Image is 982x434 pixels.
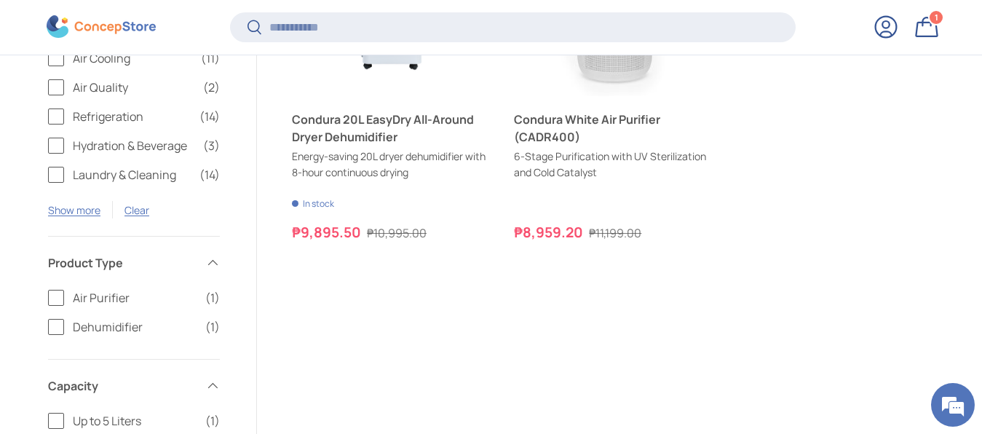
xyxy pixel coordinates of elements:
[73,50,192,67] span: Air Cooling
[48,360,220,412] summary: Capacity
[514,111,713,146] a: Condura White Air Purifier (CADR400)
[48,203,100,217] button: Show more
[201,50,220,67] span: (11)
[48,237,220,289] summary: Product Type
[76,82,245,100] div: Chat with us now
[205,412,220,430] span: (1)
[73,289,197,307] span: Air Purifier
[73,166,191,184] span: Laundry & Cleaning
[124,203,149,217] a: Clear
[73,412,197,430] span: Up to 5 Liters
[205,318,220,336] span: (1)
[205,289,220,307] span: (1)
[203,137,220,154] span: (3)
[199,166,220,184] span: (14)
[73,108,191,125] span: Refrigeration
[935,12,938,23] span: 1
[292,111,491,146] a: Condura 20L EasyDry All-Around Dryer Dehumidifier
[239,7,274,42] div: Minimize live chat window
[7,284,277,335] textarea: Type your message and hit 'Enter'
[48,377,197,395] span: Capacity
[84,127,201,274] span: We're online!
[199,108,220,125] span: (14)
[203,79,220,96] span: (2)
[73,318,197,336] span: Dehumidifier
[48,254,197,272] span: Product Type
[47,16,156,39] img: ConcepStore
[73,137,194,154] span: Hydration & Beverage
[73,79,194,96] span: Air Quality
